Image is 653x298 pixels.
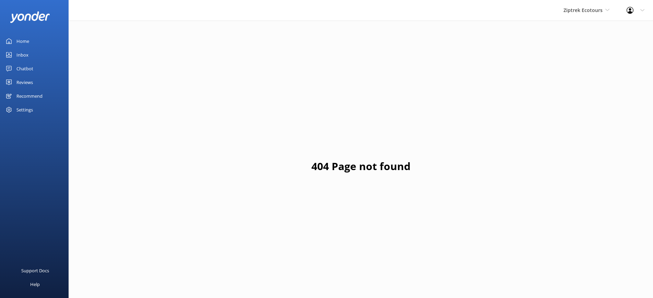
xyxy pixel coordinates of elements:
[30,277,40,291] div: Help
[16,103,33,117] div: Settings
[311,158,411,175] h1: 404 Page not found
[16,62,33,75] div: Chatbot
[16,75,33,89] div: Reviews
[563,7,603,13] span: Ziptrek Ecotours
[21,264,49,277] div: Support Docs
[16,89,43,103] div: Recommend
[10,11,50,23] img: yonder-white-logo.png
[16,48,28,62] div: Inbox
[16,34,29,48] div: Home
